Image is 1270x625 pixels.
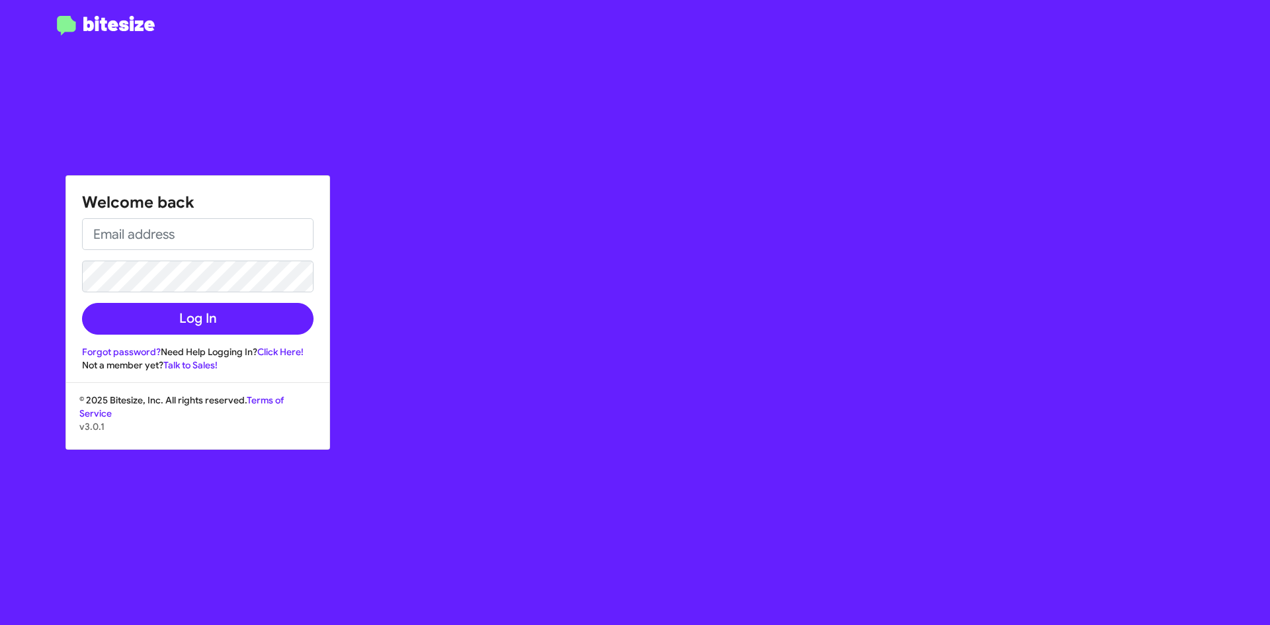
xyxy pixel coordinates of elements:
a: Click Here! [257,346,304,358]
h1: Welcome back [82,192,314,213]
button: Log In [82,303,314,335]
div: Need Help Logging In? [82,345,314,358]
a: Forgot password? [82,346,161,358]
div: © 2025 Bitesize, Inc. All rights reserved. [66,394,329,449]
div: Not a member yet? [82,358,314,372]
input: Email address [82,218,314,250]
a: Talk to Sales! [163,359,218,371]
p: v3.0.1 [79,420,316,433]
